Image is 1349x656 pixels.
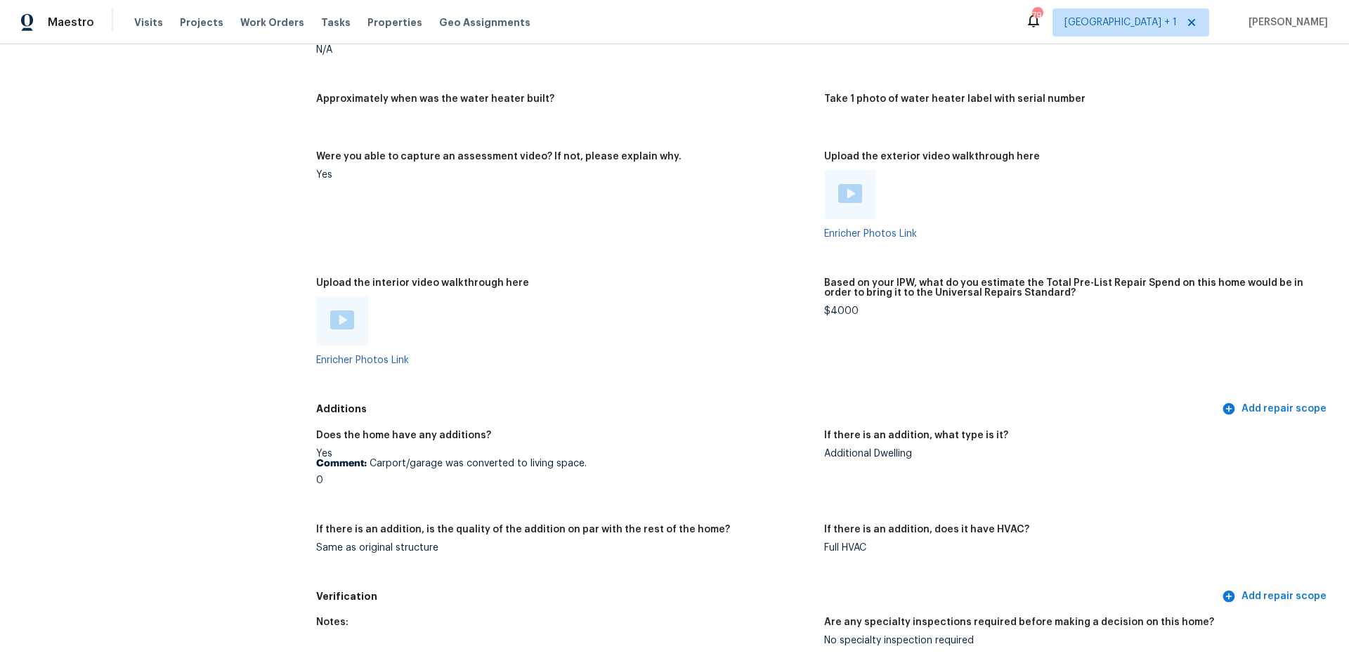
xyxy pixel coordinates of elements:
div: Additional Dwelling [824,449,1321,459]
span: Properties [367,15,422,29]
span: [GEOGRAPHIC_DATA] + 1 [1064,15,1177,29]
span: Visits [134,15,163,29]
h5: Are any specialty inspections required before making a decision on this home? [824,617,1214,627]
h5: Approximately when was the water heater built? [316,94,554,104]
a: Enricher Photos Link [824,229,917,239]
h5: If there is an addition, does it have HVAC? [824,525,1029,534]
a: Enricher Photos Link [316,355,409,365]
div: Yes 0 [316,449,813,485]
img: Play Video [330,310,354,329]
button: Add repair scope [1219,396,1332,422]
h5: Does the home have any additions? [316,431,491,440]
h5: If there is an addition, is the quality of the addition on par with the rest of the home? [316,525,730,534]
span: Projects [180,15,223,29]
div: Yes [316,170,813,180]
span: Add repair scope [1225,400,1327,418]
span: [PERSON_NAME] [1243,15,1328,29]
h5: Upload the exterior video walkthrough here [824,152,1040,162]
span: Work Orders [240,15,304,29]
span: Geo Assignments [439,15,530,29]
h5: Based on your IPW, what do you estimate the Total Pre-List Repair Spend on this home would be in ... [824,278,1321,298]
h5: Additions [316,402,1219,416]
h5: Upload the interior video walkthrough here [316,278,529,288]
h5: Notes: [316,617,348,627]
div: $4000 [824,306,1321,316]
div: Same as original structure [316,543,813,553]
div: No specialty inspection required [824,636,1321,645]
div: Full HVAC [824,543,1321,553]
h5: Take 1 photo of water heater label with serial number [824,94,1086,104]
span: Maestro [48,15,94,29]
button: Add repair scope [1219,584,1332,610]
b: Comment: [316,459,367,468]
p: Carport/garage was converted to living space. [316,459,813,468]
span: Tasks [321,18,351,27]
div: N/A [316,45,813,55]
h5: Were you able to capture an assessment video? If not, please explain why. [316,152,682,162]
img: Play Video [838,184,862,203]
span: Add repair scope [1225,588,1327,605]
div: 79 [1032,8,1042,22]
h5: If there is an addition, what type is it? [824,431,1008,440]
a: Play Video [838,184,862,205]
h5: Verification [316,589,1219,604]
a: Play Video [330,310,354,332]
